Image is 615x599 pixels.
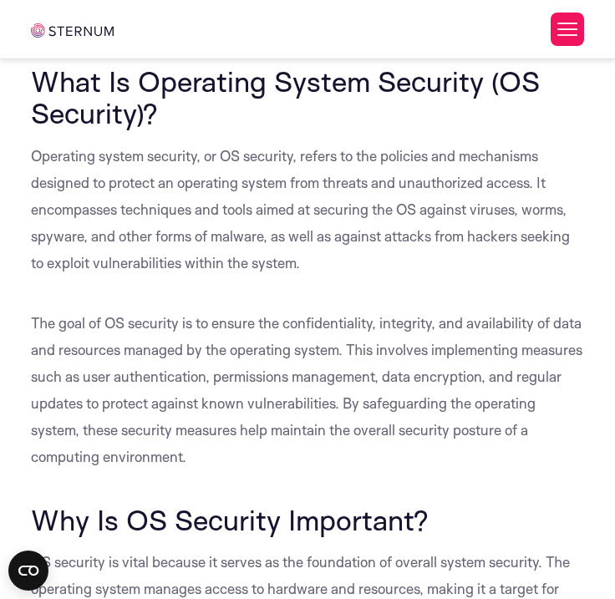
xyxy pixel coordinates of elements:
[551,13,584,46] button: Toggle Menu
[31,147,570,272] span: Operating system security, or OS security, refers to the policies and mechanisms designed to prot...
[31,502,429,537] span: Why Is OS Security Important?
[31,63,540,130] span: What Is Operating System Security (OS Security)?
[31,314,582,465] span: The goal of OS security is to ensure the confidentiality, integrity, and availability of data and...
[31,23,114,38] img: sternum iot
[8,551,48,591] button: Open CMP widget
